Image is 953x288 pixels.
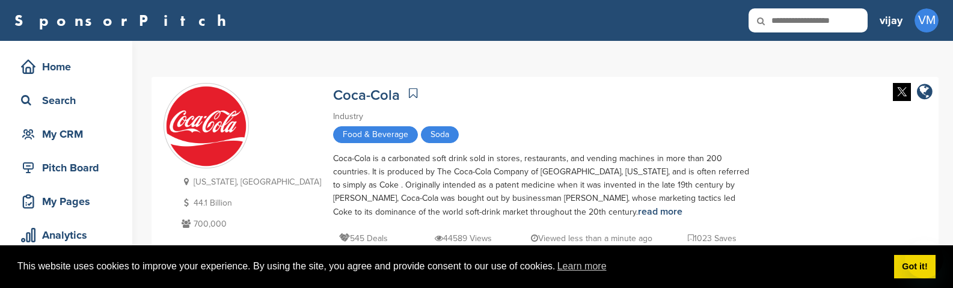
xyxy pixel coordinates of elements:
a: company link [917,83,933,103]
div: Home [18,56,120,78]
a: dismiss cookie message [894,255,936,279]
iframe: Button to launch messaging window [905,240,943,278]
p: 1023 Saves [688,231,737,246]
span: Soda [421,126,459,143]
p: 545 Deals [339,231,388,246]
span: VM [915,8,939,32]
div: Industry [333,110,754,123]
p: [US_STATE], [GEOGRAPHIC_DATA] [179,174,321,189]
p: Viewed less than a minute ago [531,231,652,246]
a: vijay [880,7,902,34]
a: Home [12,53,120,81]
p: 44.1 Billion [179,195,321,210]
h3: vijay [880,12,902,29]
div: My Pages [18,191,120,212]
div: Analytics [18,224,120,246]
div: Pitch Board [18,157,120,179]
div: Search [18,90,120,111]
a: Pitch Board [12,154,120,182]
a: Analytics [12,221,120,249]
span: Food & Beverage [333,126,418,143]
p: 44589 Views [435,231,492,246]
a: Search [12,87,120,114]
div: Coca-Cola is a carbonated soft drink sold in stores, restaurants, and vending machines in more th... [333,152,754,219]
img: Sponsorpitch & Coca-Cola [164,84,248,168]
a: Coca-Cola [333,87,400,104]
a: My CRM [12,120,120,148]
a: read more [638,206,682,218]
a: My Pages [12,188,120,215]
div: My CRM [18,123,120,145]
span: This website uses cookies to improve your experience. By using the site, you agree and provide co... [17,257,884,275]
a: learn more about cookies [556,257,608,275]
a: SponsorPitch [14,13,234,28]
img: Twitter white [893,83,911,101]
p: 700,000 [179,216,321,231]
